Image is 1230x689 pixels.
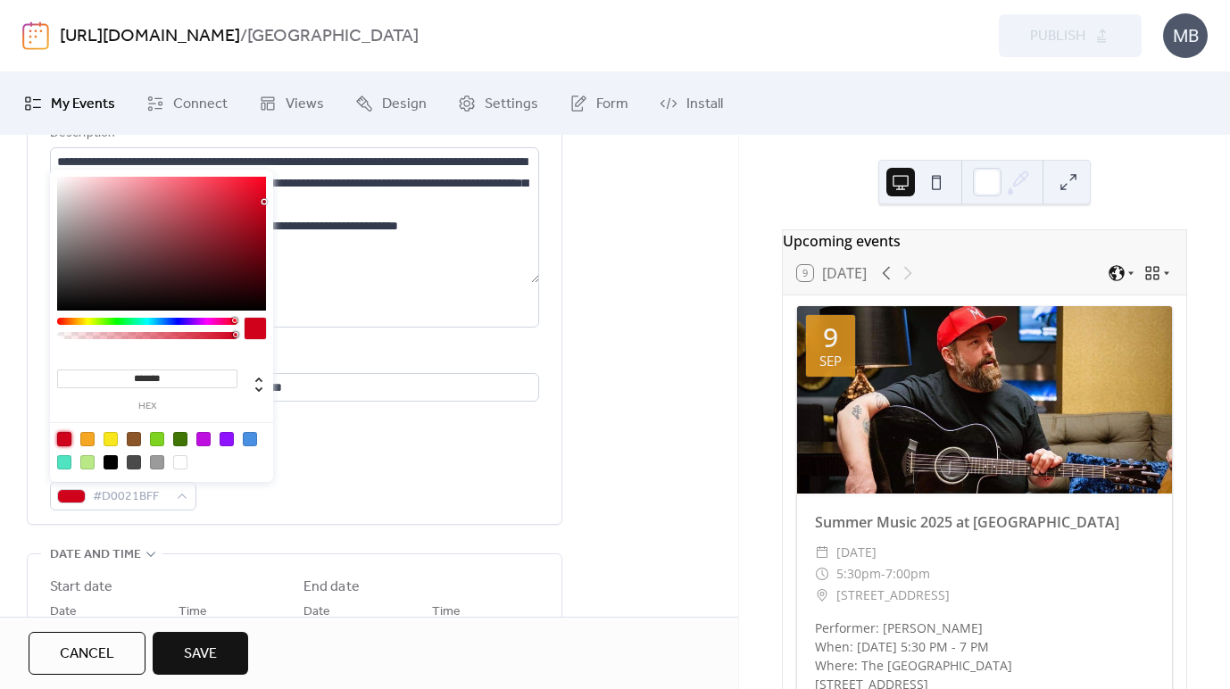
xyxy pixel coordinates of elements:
[819,354,842,368] div: Sep
[836,542,877,563] span: [DATE]
[797,511,1172,533] div: Summer Music 2025 at [GEOGRAPHIC_DATA]
[50,602,77,623] span: Date
[173,455,187,469] div: #FFFFFF
[303,577,360,598] div: End date
[342,79,440,128] a: Design
[245,79,337,128] a: Views
[133,79,241,128] a: Connect
[836,585,950,606] span: [STREET_ADDRESS]
[153,632,248,675] button: Save
[29,632,145,675] button: Cancel
[881,563,885,585] span: -
[646,79,736,128] a: Install
[485,94,538,115] span: Settings
[127,455,141,469] div: #4A4A4A
[243,432,257,446] div: #4A90E2
[60,20,240,54] a: [URL][DOMAIN_NAME]
[173,94,228,115] span: Connect
[150,455,164,469] div: #9B9B9B
[150,432,164,446] div: #7ED321
[184,643,217,665] span: Save
[445,79,552,128] a: Settings
[815,585,829,606] div: ​
[93,486,168,508] span: #D0021BFF
[80,432,95,446] div: #F5A623
[823,324,838,351] div: 9
[173,432,187,446] div: #417505
[11,79,129,128] a: My Events
[836,563,881,585] span: 5:30pm
[104,455,118,469] div: #000000
[247,20,419,54] b: [GEOGRAPHIC_DATA]
[50,123,536,145] div: Description
[596,94,628,115] span: Form
[686,94,723,115] span: Install
[432,602,461,623] span: Time
[556,79,642,128] a: Form
[50,577,112,598] div: Start date
[22,21,49,50] img: logo
[815,563,829,585] div: ​
[57,402,237,411] label: hex
[220,432,234,446] div: #9013FE
[885,563,930,585] span: 7:00pm
[240,20,247,54] b: /
[303,602,330,623] span: Date
[783,230,1186,252] div: Upcoming events
[286,94,324,115] span: Views
[382,94,427,115] span: Design
[179,602,207,623] span: Time
[50,349,536,370] div: Location
[51,94,115,115] span: My Events
[80,455,95,469] div: #B8E986
[57,432,71,446] div: #D0021B
[815,542,829,563] div: ​
[104,432,118,446] div: #F8E71C
[127,432,141,446] div: #8B572A
[1163,13,1208,58] div: MB
[57,455,71,469] div: #50E3C2
[50,544,141,566] span: Date and time
[60,643,114,665] span: Cancel
[196,432,211,446] div: #BD10E0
